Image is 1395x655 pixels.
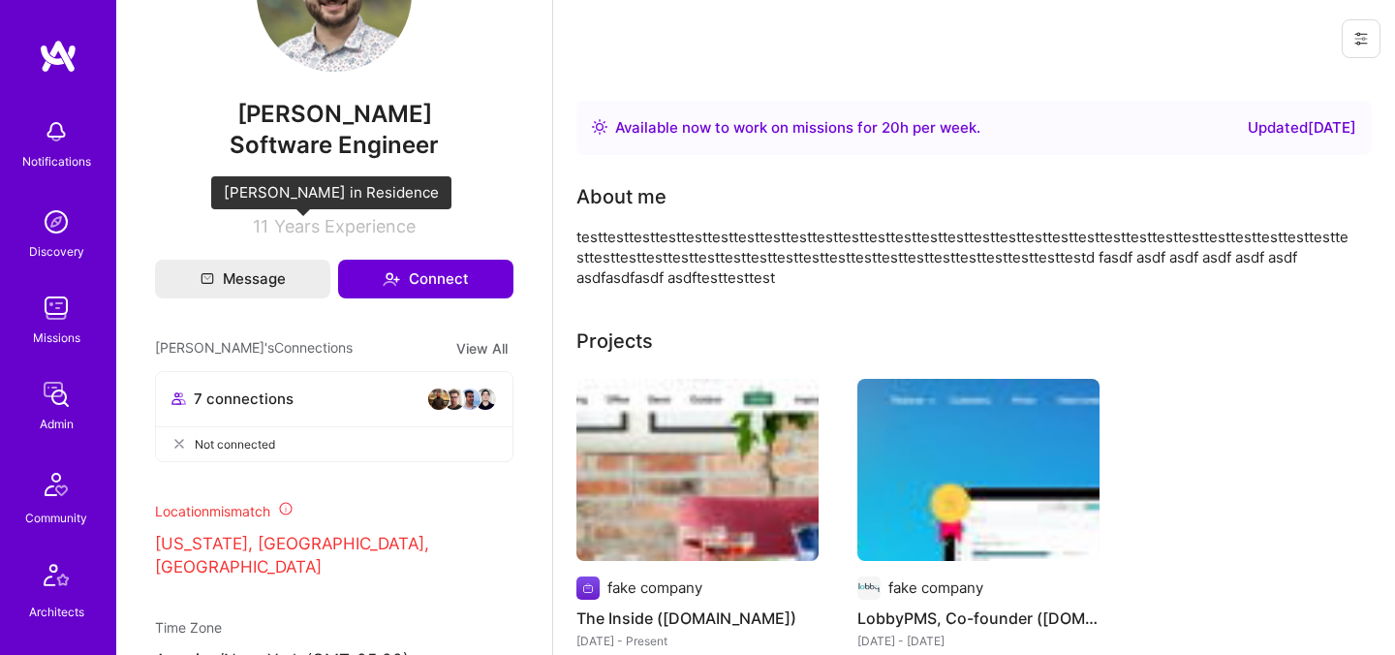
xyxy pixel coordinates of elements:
[576,327,653,356] div: Projects
[33,555,79,602] img: Architects
[427,388,450,411] img: avatar
[615,116,980,140] div: Available now to work on missions for h per week .
[576,606,819,631] h4: The Inside ([DOMAIN_NAME])
[155,533,513,579] p: [US_STATE], [GEOGRAPHIC_DATA], [GEOGRAPHIC_DATA]
[171,391,186,406] i: icon Collaborator
[155,501,513,521] div: Location mismatch
[338,260,513,298] button: Connect
[37,289,76,327] img: teamwork
[33,461,79,508] img: Community
[29,241,84,262] div: Discovery
[37,203,76,241] img: discovery
[230,131,439,159] span: Software Engineer
[576,182,666,211] div: About me
[443,388,466,411] img: avatar
[155,619,222,636] span: Time Zone
[155,371,513,462] button: 7 connectionsavataravataravataravatarNot connected
[450,337,513,359] button: View All
[39,39,77,74] img: logo
[383,270,400,288] i: icon Connect
[29,602,84,622] div: Architects
[33,327,80,348] div: Missions
[882,118,900,137] span: 20
[323,177,346,201] img: Been on Mission
[22,151,91,172] div: Notifications
[155,100,513,129] span: [PERSON_NAME]
[274,216,416,236] span: Years Experience
[201,272,214,286] i: icon Mail
[25,508,87,528] div: Community
[292,177,315,201] img: A.Teamer in Residence
[592,119,607,135] img: Availability
[576,227,1351,288] div: testtesttesttesttesttesttesttesttesttesttesttesttesttesttesttesttesttesttesttesttesttesttesttestt...
[888,577,983,598] div: fake company
[857,606,1100,631] h4: LobbyPMS, Co-founder ([DOMAIN_NAME])
[576,577,600,600] img: Company logo
[37,112,76,151] img: bell
[195,434,275,454] span: Not connected
[37,375,76,414] img: admin teamwork
[155,337,353,359] span: [PERSON_NAME]'s Connections
[857,631,1100,651] div: [DATE] - [DATE]
[253,216,268,236] span: 11
[1248,116,1356,140] div: Updated [DATE]
[857,577,881,600] img: Company logo
[607,577,702,598] div: fake company
[354,177,377,201] img: Product Design Guild
[155,260,330,298] button: Message
[576,379,819,561] img: The Inside (theinside.com)
[458,388,481,411] img: avatar
[857,379,1100,561] img: LobbyPMS, Co-founder (lobbypms.com)
[171,436,187,452] i: icon CloseGray
[474,388,497,411] img: avatar
[194,389,294,409] span: 7 connections
[40,414,74,434] div: Admin
[576,631,819,651] div: [DATE] - Present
